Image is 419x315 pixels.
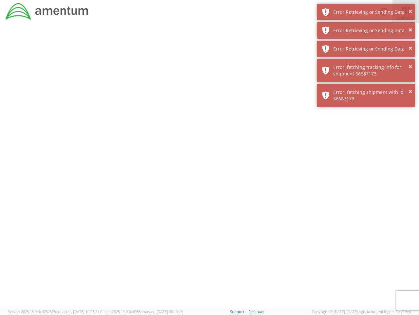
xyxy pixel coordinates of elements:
[8,309,99,314] span: Server: 2025.18.0-4e47823f9d1
[333,46,410,52] div: Error Retrieving or Sending Data
[312,309,411,314] span: Copyright © [DATE]-[DATE] Agistix Inc., All Rights Reserved
[409,7,412,16] button: ×
[409,44,412,53] button: ×
[333,9,410,15] div: Error Retrieving or Sending Data
[333,27,410,34] div: Error Retrieving or Sending Data
[248,309,264,314] a: Feedback
[409,62,412,72] button: ×
[333,89,410,102] div: Error, fetching shipment with id 56687173
[230,309,244,314] a: Support
[143,309,183,314] span: master, [DATE] 08:10:29
[5,2,89,21] img: dyn-intl-logo-049831509241104b2a82.png
[59,309,99,314] span: master, [DATE] 10:23:21
[409,25,412,35] button: ×
[333,64,410,77] div: Error, fetching tracking info for shipment 56687173
[409,87,412,96] button: ×
[100,309,183,314] span: Client: 2025.18.0-0e69584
